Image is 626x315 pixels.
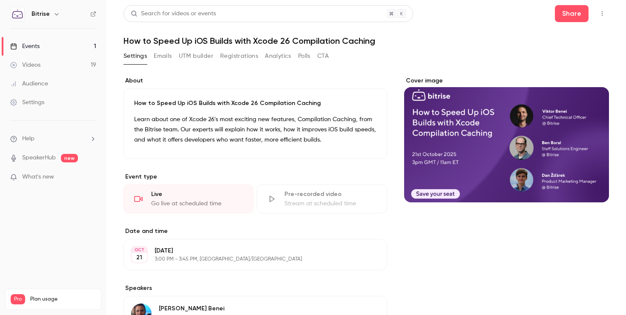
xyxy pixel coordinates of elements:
[134,99,376,108] p: How to Speed Up iOS Builds with Xcode 26 Compilation Caching
[10,134,96,143] li: help-dropdown-opener
[284,199,376,208] div: Stream at scheduled time
[11,294,25,304] span: Pro
[298,49,310,63] button: Polls
[154,49,172,63] button: Emails
[404,77,609,85] label: Cover image
[257,184,387,213] div: Pre-recorded videoStream at scheduled time
[136,253,142,262] p: 21
[134,114,376,145] p: Learn about one of Xcode 26’s most exciting new features, Compilation Caching, from the Bitrise t...
[30,296,96,303] span: Plan usage
[10,42,40,51] div: Events
[404,77,609,202] section: Cover image
[86,173,96,181] iframe: Noticeable Trigger
[123,77,387,85] label: About
[151,199,243,208] div: Go live at scheduled time
[155,247,342,255] p: [DATE]
[317,49,329,63] button: CTA
[132,247,147,253] div: OCT
[32,10,50,18] h6: Bitrise
[265,49,291,63] button: Analytics
[123,36,609,46] h1: How to Speed Up iOS Builds with Xcode 26 Compilation Caching
[155,256,342,263] p: 3:00 PM - 3:45 PM, [GEOGRAPHIC_DATA]/[GEOGRAPHIC_DATA]
[123,227,387,236] label: Date and time
[11,7,24,21] img: Bitrise
[22,134,34,143] span: Help
[220,49,258,63] button: Registrations
[159,304,242,313] p: [PERSON_NAME] Benei
[123,173,387,181] p: Event type
[151,190,243,199] div: Live
[10,79,48,88] div: Audience
[22,173,54,182] span: What's new
[555,5,589,22] button: Share
[61,154,78,162] span: new
[10,61,40,69] div: Videos
[22,153,56,162] a: SpeakerHub
[179,49,213,63] button: UTM builder
[123,49,147,63] button: Settings
[284,190,376,199] div: Pre-recorded video
[123,284,387,292] label: Speakers
[131,9,216,18] div: Search for videos or events
[123,184,253,213] div: LiveGo live at scheduled time
[10,98,44,107] div: Settings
